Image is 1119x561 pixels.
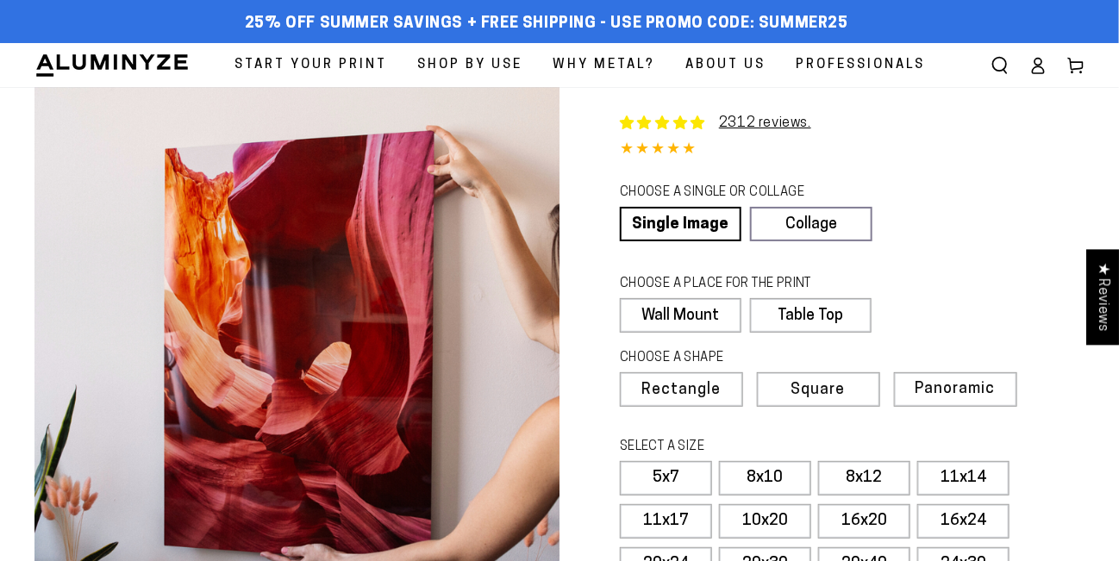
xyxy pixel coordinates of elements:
[620,275,855,294] legend: CHOOSE A PLACE FOR THE PRINT
[417,53,522,77] span: Shop By Use
[620,438,892,457] legend: SELECT A SIZE
[791,383,846,398] span: Square
[719,116,811,130] a: 2312 reviews.
[620,184,856,203] legend: CHOOSE A SINGLE OR COLLAGE
[818,461,910,496] label: 8x12
[796,53,925,77] span: Professionals
[719,504,811,539] label: 10x20
[620,349,858,368] legend: CHOOSE A SHAPE
[404,43,535,87] a: Shop By Use
[245,15,848,34] span: 25% off Summer Savings + Free Shipping - Use Promo Code: SUMMER25
[620,138,1085,163] div: 4.85 out of 5.0 stars
[719,461,811,496] label: 8x10
[981,47,1019,84] summary: Search our site
[641,383,721,398] span: Rectangle
[818,504,910,539] label: 16x20
[783,43,938,87] a: Professionals
[916,381,996,397] span: Panoramic
[620,461,712,496] label: 5x7
[1086,249,1119,345] div: Click to open Judge.me floating reviews tab
[917,504,1010,539] label: 16x24
[234,53,387,77] span: Start Your Print
[672,43,778,87] a: About Us
[620,113,811,134] a: 2312 reviews.
[553,53,655,77] span: Why Metal?
[917,461,1010,496] label: 11x14
[750,298,872,333] label: Table Top
[540,43,668,87] a: Why Metal?
[620,298,741,333] label: Wall Mount
[750,207,872,241] a: Collage
[620,504,712,539] label: 11x17
[685,53,766,77] span: About Us
[620,207,741,241] a: Single Image
[34,53,190,78] img: Aluminyze
[222,43,400,87] a: Start Your Print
